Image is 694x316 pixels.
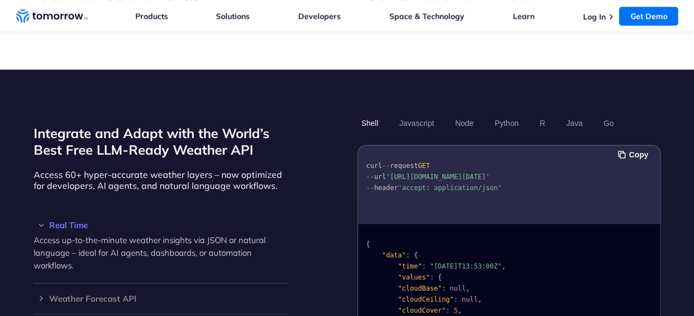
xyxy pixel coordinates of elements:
span: { [366,240,370,247]
p: Access 60+ hyper-accurate weather layers – now optimized for developers, AI agents, and natural l... [34,169,288,191]
span: null [462,295,478,303]
a: Home link [16,8,88,24]
span: "time" [398,262,421,270]
span: : [453,295,457,303]
span: url [374,173,386,181]
span: "cloudCeiling" [398,295,453,303]
button: Python [490,114,522,133]
span: : [406,251,410,259]
h2: Integrate and Adapt with the World’s Best Free LLM-Ready Weather API [34,125,288,158]
span: -- [366,173,374,181]
button: Javascript [395,114,438,133]
span: , [465,284,469,292]
span: null [449,284,465,292]
span: request [390,162,418,170]
button: Go [599,114,617,133]
p: Access up-to-the-minute weather insights via JSON or natural language – ideal for AI agents, dash... [34,234,288,272]
span: "[DATE]T13:53:00Z" [430,262,501,270]
button: Node [451,114,477,133]
span: : [446,306,449,314]
button: Shell [357,114,382,133]
span: : [442,284,446,292]
span: curl [366,162,382,170]
a: Learn [513,11,534,21]
a: Solutions [216,11,250,21]
span: "values" [398,273,430,281]
span: GET [417,162,430,170]
span: -- [366,184,374,192]
h3: Real Time [34,221,288,229]
button: Java [562,114,586,133]
span: '[URL][DOMAIN_NAME][DATE]' [386,173,490,181]
span: "data" [382,251,405,259]
span: { [438,273,442,281]
h3: Weather Forecast API [34,294,288,303]
span: "cloudBase" [398,284,441,292]
span: header [374,184,398,192]
span: , [478,295,481,303]
span: -- [382,162,389,170]
button: R [536,114,549,133]
a: Products [135,11,168,21]
span: { [414,251,417,259]
a: Get Demo [619,7,678,25]
a: Space & Technology [389,11,464,21]
span: "cloudCover" [398,306,446,314]
span: , [501,262,505,270]
span: : [422,262,426,270]
span: : [430,273,433,281]
span: 5 [453,306,457,314]
button: Copy [618,149,651,161]
a: Log In [582,12,605,22]
span: , [458,306,462,314]
span: 'accept: application/json' [398,184,501,192]
a: Developers [298,11,341,21]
